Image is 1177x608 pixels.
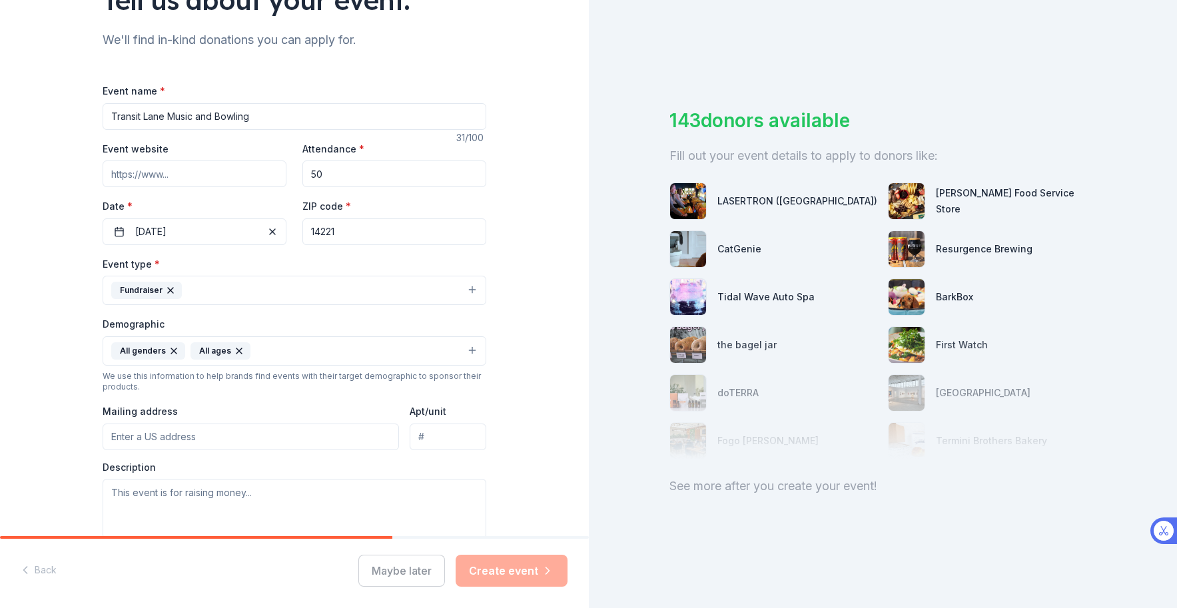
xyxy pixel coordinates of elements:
[717,241,761,257] div: CatGenie
[103,424,399,450] input: Enter a US address
[717,289,815,305] div: Tidal Wave Auto Spa
[302,160,486,187] input: 20
[936,241,1032,257] div: Resurgence Brewing
[302,218,486,245] input: 12345 (U.S. only)
[103,336,486,366] button: All gendersAll ages
[936,185,1096,217] div: [PERSON_NAME] Food Service Store
[103,143,169,156] label: Event website
[410,424,486,450] input: #
[889,231,925,267] img: photo for Resurgence Brewing
[103,218,286,245] button: [DATE]
[889,279,925,315] img: photo for BarkBox
[103,318,165,331] label: Demographic
[936,289,973,305] div: BarkBox
[670,279,706,315] img: photo for Tidal Wave Auto Spa
[103,85,165,98] label: Event name
[889,183,925,219] img: photo for Gordon Food Service Store
[111,342,185,360] div: All genders
[103,461,156,474] label: Description
[103,160,286,187] input: https://www...
[669,145,1096,166] div: Fill out your event details to apply to donors like:
[669,107,1096,135] div: 143 donors available
[103,103,486,130] input: Spring Fundraiser
[103,200,286,213] label: Date
[456,130,486,146] div: 31 /100
[410,405,446,418] label: Apt/unit
[717,193,877,209] div: LASERTRON ([GEOGRAPHIC_DATA])
[670,231,706,267] img: photo for CatGenie
[670,183,706,219] img: photo for LASERTRON (Buffalo)
[111,282,182,299] div: Fundraiser
[103,29,486,51] div: We'll find in-kind donations you can apply for.
[669,475,1096,497] div: See more after you create your event!
[103,276,486,305] button: Fundraiser
[302,143,364,156] label: Attendance
[302,200,351,213] label: ZIP code
[103,258,160,271] label: Event type
[103,371,486,392] div: We use this information to help brands find events with their target demographic to sponsor their...
[103,405,178,418] label: Mailing address
[191,342,250,360] div: All ages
